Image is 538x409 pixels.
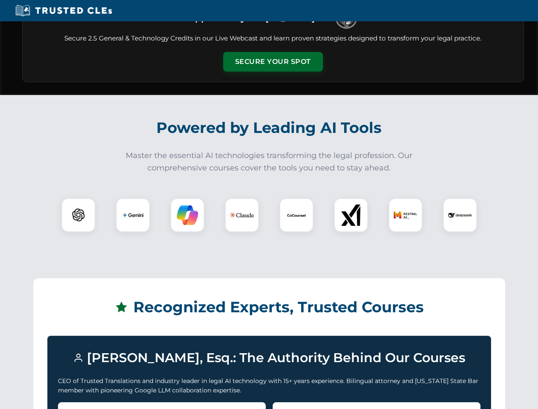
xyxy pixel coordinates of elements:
[58,376,480,395] p: CEO of Trusted Translations and industry leader in legal AI technology with 15+ years experience....
[448,203,472,227] img: DeepSeek Logo
[334,198,368,232] div: xAI
[13,4,115,17] img: Trusted CLEs
[33,34,513,43] p: Secure 2.5 General & Technology Credits in our Live Webcast and learn proven strategies designed ...
[170,198,204,232] div: Copilot
[286,204,307,226] img: CoCounsel Logo
[279,198,314,232] div: CoCounsel
[66,203,91,228] img: ChatGPT Logo
[443,198,477,232] div: DeepSeek
[225,198,259,232] div: Claude
[47,292,491,322] h2: Recognized Experts, Trusted Courses
[388,198,423,232] div: Mistral AI
[230,203,254,227] img: Claude Logo
[223,52,323,72] button: Secure Your Spot
[116,198,150,232] div: Gemini
[177,204,198,226] img: Copilot Logo
[340,204,362,226] img: xAI Logo
[58,346,480,369] h3: [PERSON_NAME], Esq.: The Authority Behind Our Courses
[394,203,417,227] img: Mistral AI Logo
[120,150,418,174] p: Master the essential AI technologies transforming the legal profession. Our comprehensive courses...
[33,113,505,143] h2: Powered by Leading AI Tools
[61,198,95,232] div: ChatGPT
[122,204,144,226] img: Gemini Logo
